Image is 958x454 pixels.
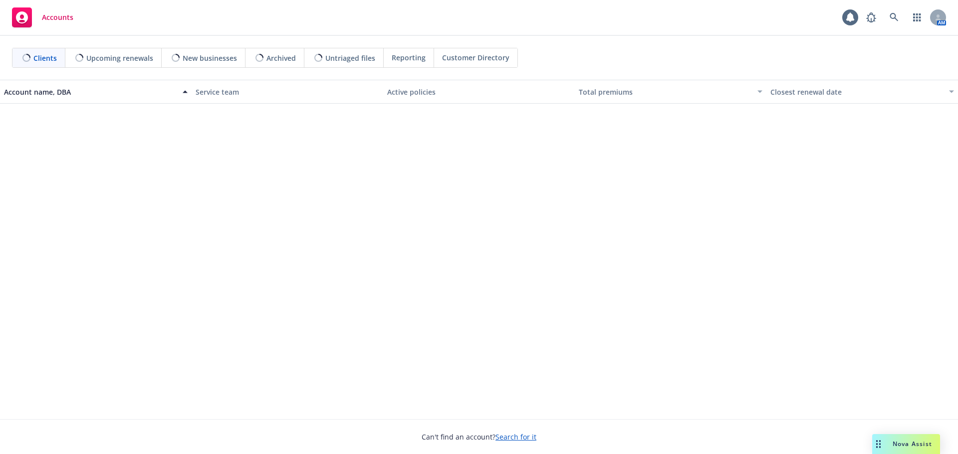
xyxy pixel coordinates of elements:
[196,87,379,97] div: Service team
[442,52,509,63] span: Customer Directory
[325,53,375,63] span: Untriaged files
[579,87,751,97] div: Total premiums
[422,432,536,442] span: Can't find an account?
[770,87,943,97] div: Closest renewal date
[907,7,927,27] a: Switch app
[872,434,885,454] div: Drag to move
[8,3,77,31] a: Accounts
[266,53,296,63] span: Archived
[4,87,177,97] div: Account name, DBA
[86,53,153,63] span: Upcoming renewals
[183,53,237,63] span: New businesses
[192,80,383,104] button: Service team
[872,434,940,454] button: Nova Assist
[884,7,904,27] a: Search
[33,53,57,63] span: Clients
[766,80,958,104] button: Closest renewal date
[495,432,536,442] a: Search for it
[387,87,571,97] div: Active policies
[893,440,932,448] span: Nova Assist
[861,7,881,27] a: Report a Bug
[392,52,426,63] span: Reporting
[575,80,766,104] button: Total premiums
[42,13,73,21] span: Accounts
[383,80,575,104] button: Active policies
